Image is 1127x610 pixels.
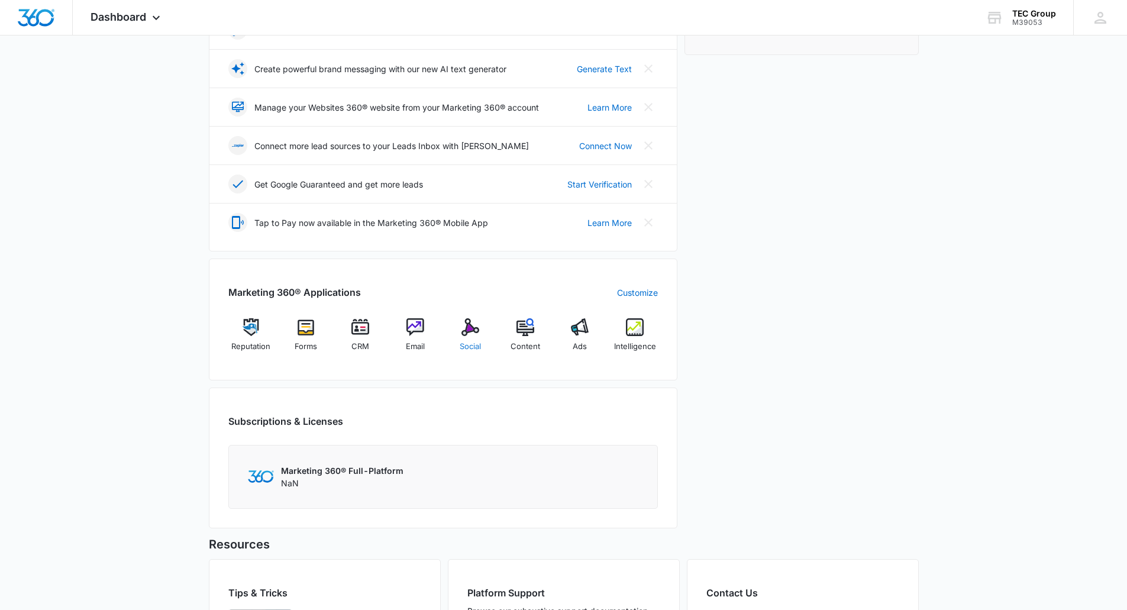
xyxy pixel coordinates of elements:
[91,11,146,23] span: Dashboard
[1012,18,1056,27] div: account id
[209,535,919,553] h5: Resources
[639,98,658,117] button: Close
[511,341,540,353] span: Content
[254,140,529,152] p: Connect more lead sources to your Leads Inbox with [PERSON_NAME]
[254,101,539,114] p: Manage your Websites 360® website from your Marketing 360® account
[228,586,421,600] h2: Tips & Tricks
[614,341,656,353] span: Intelligence
[1012,9,1056,18] div: account name
[567,178,632,191] a: Start Verification
[295,341,317,353] span: Forms
[639,136,658,155] button: Close
[587,217,632,229] a: Learn More
[502,318,548,361] a: Content
[231,341,270,353] span: Reputation
[338,318,383,361] a: CRM
[639,213,658,232] button: Close
[228,285,361,299] h2: Marketing 360® Applications
[281,464,403,477] p: Marketing 360® Full-Platform
[248,470,274,483] img: Marketing 360 Logo
[587,101,632,114] a: Learn More
[254,63,506,75] p: Create powerful brand messaging with our new AI text generator
[448,318,493,361] a: Social
[706,586,899,600] h2: Contact Us
[283,318,328,361] a: Forms
[573,341,587,353] span: Ads
[228,414,343,428] h2: Subscriptions & Licenses
[460,341,481,353] span: Social
[254,217,488,229] p: Tap to Pay now available in the Marketing 360® Mobile App
[639,59,658,78] button: Close
[254,178,423,191] p: Get Google Guaranteed and get more leads
[577,63,632,75] a: Generate Text
[617,286,658,299] a: Customize
[639,175,658,193] button: Close
[228,318,274,361] a: Reputation
[557,318,603,361] a: Ads
[579,140,632,152] a: Connect Now
[393,318,438,361] a: Email
[406,341,425,353] span: Email
[281,464,403,489] div: NaN
[612,318,658,361] a: Intelligence
[467,586,660,600] h2: Platform Support
[351,341,369,353] span: CRM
